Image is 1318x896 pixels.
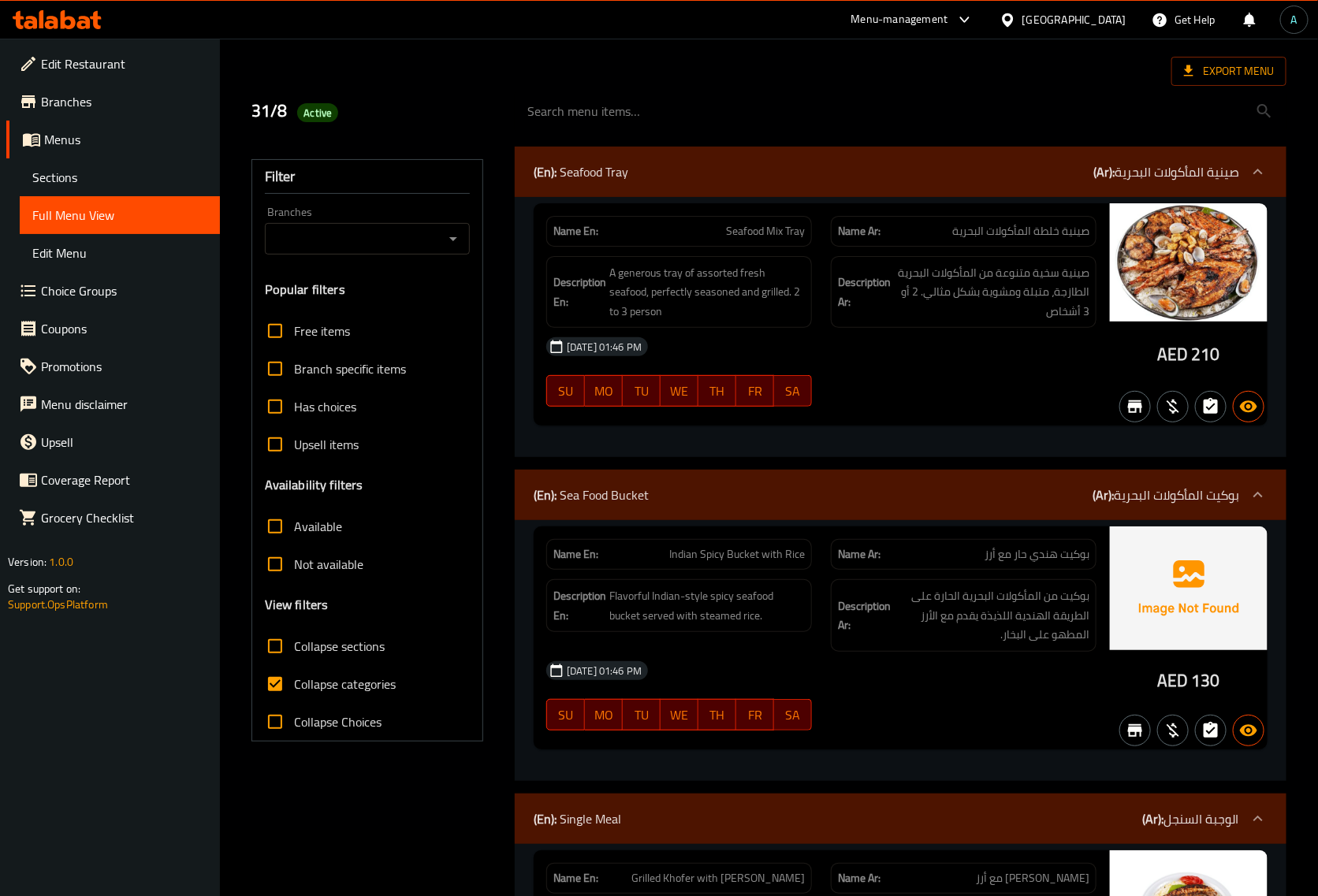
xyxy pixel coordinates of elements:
[251,99,496,123] h2: 31/8
[1119,715,1151,746] button: Not branch specific item
[894,586,1089,645] span: بوكيت من المأكولات البحرية الحارة على الطريقة الهندية اللذيذة يقدم مع الأرز المطهو على البخار.
[705,704,730,727] span: TH
[743,704,768,727] span: FR
[631,870,805,887] span: Grilled Khofer with [PERSON_NAME]
[1093,160,1115,184] b: (Ar):
[41,281,207,300] span: Choice Groups
[515,91,1286,132] input: search
[515,197,1286,458] div: (En): Seafood Tray(Ar):صينية المأكولات البحرية
[1191,665,1219,696] span: 130
[294,397,356,416] span: Has choices
[32,168,207,187] span: Sections
[515,794,1286,844] div: (En): Single Meal(Ar):الوجبة السنجل
[894,263,1089,322] span: صينية سخية متنوعة من المأكولات البحرية الطازجة، متبلة ومشوية بشكل مثالي. 2 أو 3 أشخاص
[838,273,891,311] strong: Description Ar:
[32,244,207,262] span: Edit Menu
[585,375,623,407] button: MO
[41,54,207,73] span: Edit Restaurant
[838,597,891,635] strong: Description Ar:
[736,699,774,731] button: FR
[952,223,1089,240] span: صينية خلطة المأكولات البحرية
[985,546,1089,563] span: بوكيت هندي حار مع أرز
[705,380,730,403] span: TH
[609,586,805,625] span: Flavorful Indian-style spicy seafood bucket served with steamed rice.
[780,380,806,403] span: SA
[553,546,598,563] strong: Name En:
[1191,339,1219,370] span: 210
[553,704,579,727] span: SU
[609,263,805,322] span: A generous tray of assorted fresh seafood, perfectly seasoned and grilled. 2 to 3 person
[1093,162,1239,181] p: صينية المأكولات البحرية
[534,483,557,507] b: (En):
[1171,57,1286,86] span: Export Menu
[1119,391,1151,422] button: Not branch specific item
[976,870,1089,887] span: [PERSON_NAME] مع أرز
[534,807,557,831] b: (En):
[6,499,220,537] a: Grocery Checklist
[294,555,363,574] span: Not available
[20,234,220,272] a: Edit Menu
[629,704,654,727] span: TU
[294,637,385,656] span: Collapse sections
[1184,61,1274,81] span: Export Menu
[1110,203,1268,322] img: seafood_mix_tray638922476359355653.jpg
[669,546,805,563] span: Indian Spicy Bucket with Rice
[1142,809,1239,828] p: الوجبة السنجل
[623,699,661,731] button: TU
[8,578,80,599] span: Get support on:
[6,385,220,423] a: Menu disclaimer
[6,121,220,158] a: Menus
[553,273,606,311] strong: Description En:
[838,223,881,240] strong: Name Ar:
[698,699,736,731] button: TH
[6,348,220,385] a: Promotions
[6,83,220,121] a: Branches
[1110,526,1268,649] img: Ae5nvW7+0k+MAAAAAElFTkSuQmCC
[629,380,654,403] span: TU
[667,704,692,727] span: WE
[534,485,649,504] p: Sea Food Bucket
[297,103,338,122] div: Active
[698,375,736,407] button: TH
[546,699,585,731] button: SU
[1195,391,1227,422] button: Not has choices
[560,340,648,355] span: [DATE] 01:46 PM
[560,664,648,679] span: [DATE] 01:46 PM
[41,395,207,414] span: Menu disclaimer
[553,380,579,403] span: SU
[736,375,774,407] button: FR
[6,310,220,348] a: Coupons
[1195,715,1227,746] button: Not has choices
[41,433,207,452] span: Upsell
[726,223,805,240] span: Seafood Mix Tray
[534,160,557,184] b: (En):
[20,196,220,234] a: Full Menu View
[41,92,207,111] span: Branches
[1157,665,1188,696] span: AED
[1233,715,1264,746] button: Available
[667,380,692,403] span: WE
[6,272,220,310] a: Choice Groups
[515,520,1286,781] div: (En): Seafood Tray(Ar):صينية المأكولات البحرية
[553,870,598,887] strong: Name En:
[41,319,207,338] span: Coupons
[8,594,108,615] a: Support.OpsPlatform
[534,162,628,181] p: Seafood Tray
[294,435,359,454] span: Upsell items
[515,147,1286,197] div: (En): Seafood Tray(Ar):صينية المأكولات البحرية
[591,380,616,403] span: MO
[1157,339,1188,370] span: AED
[838,546,881,563] strong: Name Ar:
[1022,11,1126,28] div: [GEOGRAPHIC_DATA]
[41,470,207,489] span: Coverage Report
[774,699,812,731] button: SA
[265,160,470,194] div: Filter
[1093,483,1114,507] b: (Ar):
[32,206,207,225] span: Full Menu View
[515,470,1286,520] div: (En): Sea Food Bucket(Ar):بوكيت المأكولات البحرية
[546,375,585,407] button: SU
[297,106,338,121] span: Active
[44,130,207,149] span: Menus
[41,508,207,527] span: Grocery Checklist
[8,552,47,572] span: Version:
